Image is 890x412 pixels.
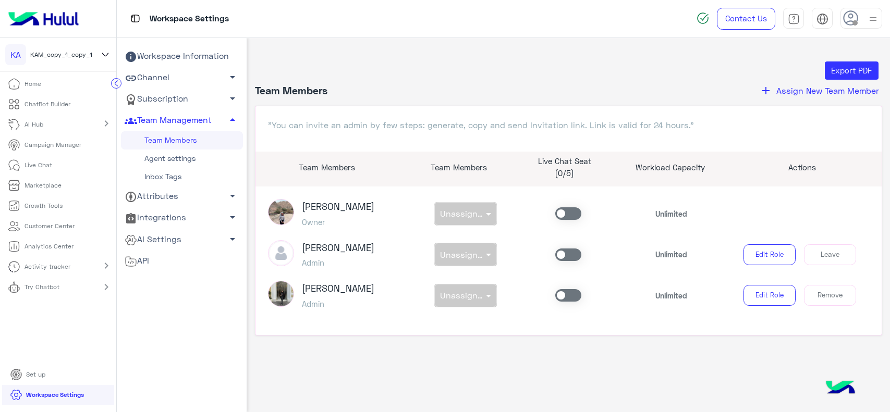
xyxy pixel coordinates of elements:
h3: [PERSON_NAME] [302,201,374,213]
img: spinner [697,12,709,24]
p: Unlimited [655,290,687,301]
span: arrow_drop_down [226,71,239,83]
p: (0/5) [520,167,610,179]
p: Workspace Settings [26,390,84,399]
p: Unlimited [655,249,687,260]
img: Logo [4,8,83,30]
a: tab [783,8,804,30]
button: addAssign New Team Member [757,84,882,97]
div: KA [5,44,26,65]
span: arrow_drop_down [226,92,239,105]
span: arrow_drop_down [226,190,239,202]
a: Subscription [121,89,243,110]
a: Attributes [121,186,243,207]
a: Inbox Tags [121,168,243,186]
span: KAM_copy_1_copy_1 [30,50,92,59]
a: Workspace Settings [2,385,92,405]
p: ChatBot Builder [25,99,70,109]
a: Channel [121,67,243,89]
button: Export PDF [825,61,879,80]
i: add [760,84,772,97]
h5: Owner [302,217,374,227]
a: Workspace Information [121,46,243,67]
img: profile [867,13,880,26]
p: Marketplace [25,181,62,190]
img: tab [788,13,800,25]
a: Set up [2,365,54,385]
a: Agent settings [121,149,243,168]
p: Set up [26,370,45,379]
a: Integrations [121,207,243,229]
a: Team Members [121,131,243,149]
h3: [PERSON_NAME] [302,283,374,294]
a: Team Management [121,110,243,131]
p: "You can invite an admin by few steps: generate, copy and send Invitation link. Link is valid for... [268,119,869,131]
p: Try Chatbot [25,282,59,292]
p: Analytics Center [25,242,74,251]
img: defaultAdmin.png [268,240,294,266]
span: Assign New Team Member [776,85,879,95]
span: arrow_drop_down [226,233,239,245]
p: Workload Capacity [625,161,715,173]
span: arrow_drop_down [226,211,239,223]
p: Workspace Settings [150,12,229,26]
p: Team Members [255,161,398,173]
button: Edit Role [743,244,796,265]
h5: Admin [302,299,374,308]
p: Customer Center [25,221,75,231]
p: Growth Tools [25,201,63,210]
p: Home [25,79,41,89]
img: hulul-logo.png [822,370,859,407]
p: Unlimited [655,208,687,219]
img: picture [268,281,294,307]
span: arrow_drop_up [226,114,239,126]
img: tab [129,12,142,25]
a: Contact Us [717,8,775,30]
span: API [125,254,149,268]
p: Actions [731,161,874,173]
p: Activity tracker [25,262,70,271]
a: AI Settings [121,229,243,250]
a: API [121,250,243,271]
p: Team Members [414,161,504,173]
mat-icon: chevron_right [100,117,113,130]
h5: Admin [302,258,374,267]
button: Edit Role [743,285,796,306]
p: Campaign Manager [25,140,81,149]
h4: Team Members [255,84,327,97]
button: Leave [804,244,856,265]
p: Live Chat [25,160,52,170]
img: picture [268,199,294,225]
img: tab [816,13,828,25]
button: Remove [804,285,856,306]
span: Export PDF [831,66,872,75]
h3: [PERSON_NAME] [302,242,374,254]
mat-icon: chevron_right [100,281,113,293]
p: AI Hub [25,120,43,129]
p: Live Chat Seat [520,155,610,167]
mat-icon: chevron_right [100,259,113,272]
